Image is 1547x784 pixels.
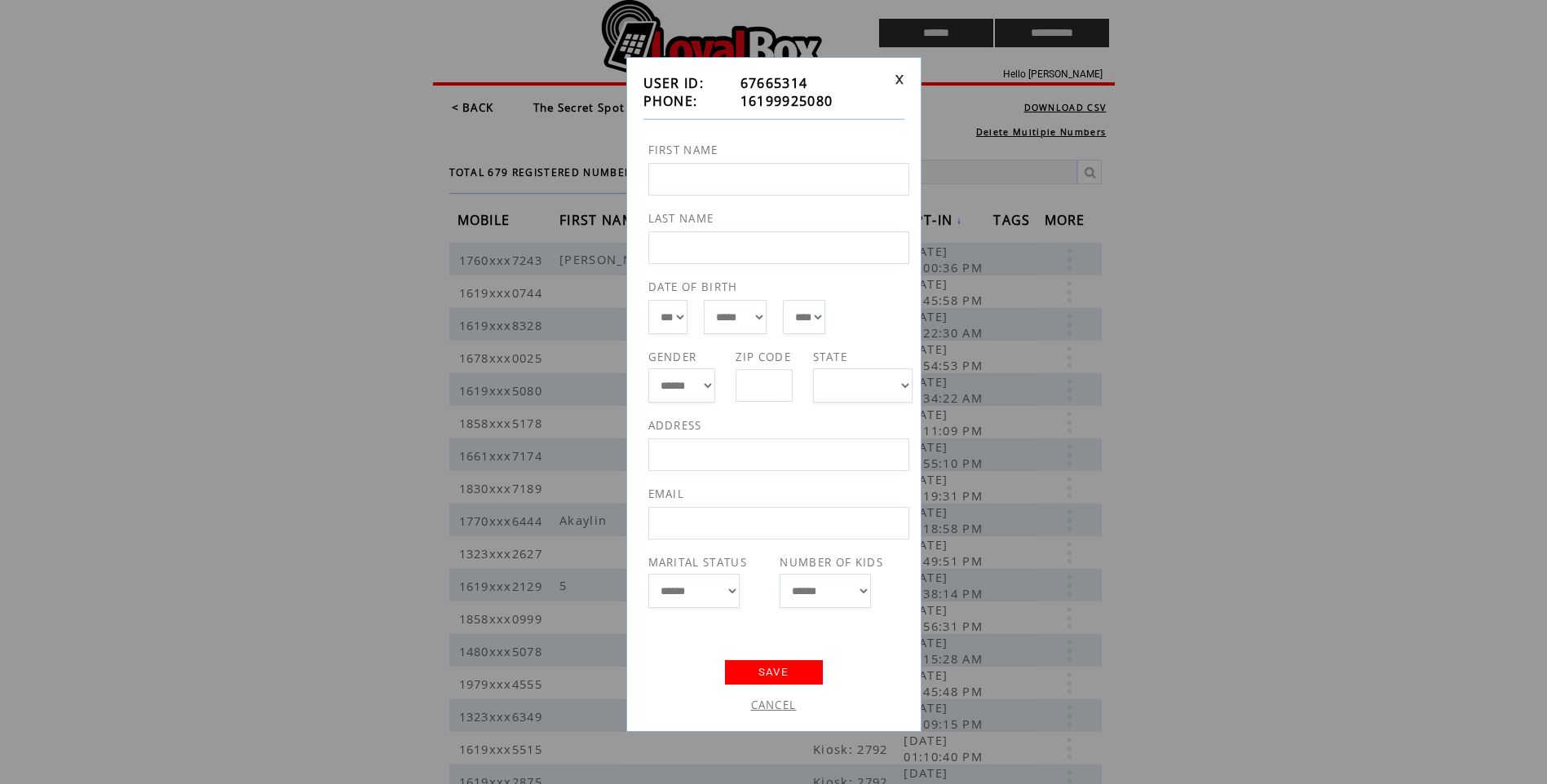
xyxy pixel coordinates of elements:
span: LAST NAME [648,211,714,226]
a: CANCEL [751,698,797,712]
span: ZIP CODE [736,350,792,364]
a: SAVE [725,660,823,685]
span: STATE [813,350,848,364]
span: 67665314 [740,74,808,92]
span: PHONE: [643,92,698,110]
span: MARITAL STATUS [648,555,748,570]
span: DATE OF BIRTH [648,280,738,294]
span: GENDER [648,350,697,364]
span: EMAIL [648,487,685,501]
span: ADDRESS [648,418,702,433]
span: NUMBER OF KIDS [780,555,883,570]
span: FIRST NAME [648,143,718,157]
span: USER ID: [643,74,705,92]
span: 16199925080 [740,92,833,110]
